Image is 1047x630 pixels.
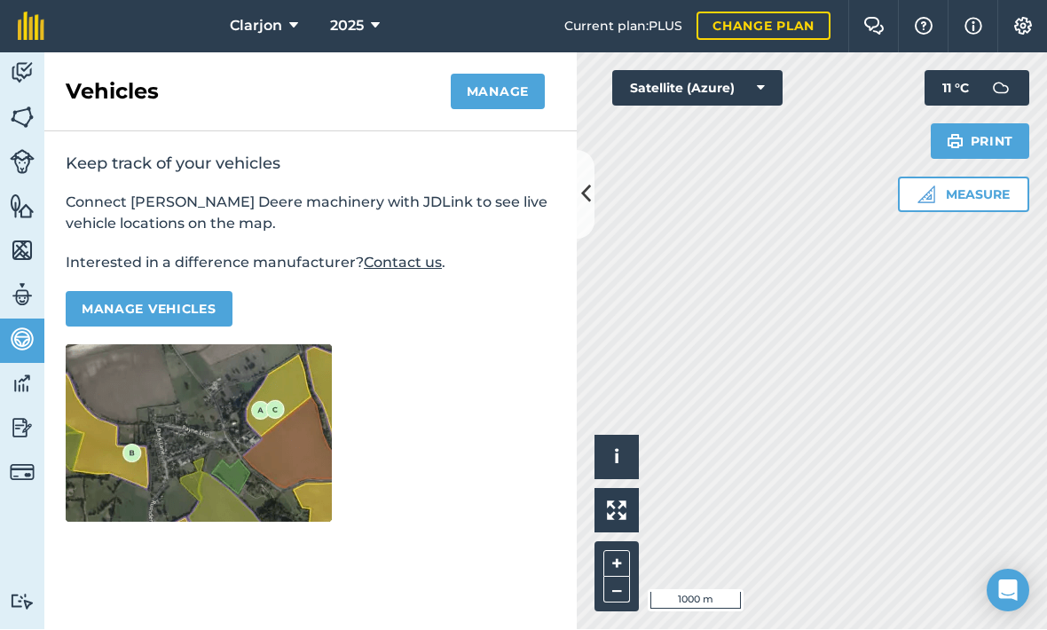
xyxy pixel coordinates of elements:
[594,436,639,480] button: i
[18,12,44,41] img: fieldmargin Logo
[942,71,969,106] span: 11 ° C
[10,415,35,442] img: svg+xml;base64,PD94bWwgdmVyc2lvbj0iMS4wIiBlbmNvZGluZz0idXRmLTgiPz4KPCEtLSBHZW5lcmF0b3I6IEFkb2JlIE...
[451,75,545,110] button: Manage
[66,193,555,235] p: Connect [PERSON_NAME] Deere machinery with JDLink to see live vehicle locations on the map.
[913,18,934,35] img: A question mark icon
[863,18,885,35] img: Two speech bubbles overlapping with the left bubble in the forefront
[10,238,35,264] img: svg+xml;base64,PHN2ZyB4bWxucz0iaHR0cDovL3d3dy53My5vcmcvMjAwMC9zdmciIHdpZHRoPSI1NiIgaGVpZ2h0PSI2MC...
[66,78,159,106] h2: Vehicles
[603,551,630,578] button: +
[66,154,555,175] h2: Keep track of your vehicles
[947,131,964,153] img: svg+xml;base64,PHN2ZyB4bWxucz0iaHR0cDovL3d3dy53My5vcmcvMjAwMC9zdmciIHdpZHRoPSIxOSIgaGVpZ2h0PSIyNC...
[898,177,1029,213] button: Measure
[607,501,626,521] img: Four arrows, one pointing top left, one top right, one bottom right and the last bottom left
[564,17,682,36] span: Current plan : PLUS
[1012,18,1034,35] img: A cog icon
[10,371,35,398] img: svg+xml;base64,PD94bWwgdmVyc2lvbj0iMS4wIiBlbmNvZGluZz0idXRmLTgiPz4KPCEtLSBHZW5lcmF0b3I6IEFkb2JlIE...
[925,71,1029,106] button: 11 °C
[10,105,35,131] img: svg+xml;base64,PHN2ZyB4bWxucz0iaHR0cDovL3d3dy53My5vcmcvMjAwMC9zdmciIHdpZHRoPSI1NiIgaGVpZ2h0PSI2MC...
[10,282,35,309] img: svg+xml;base64,PD94bWwgdmVyc2lvbj0iMS4wIiBlbmNvZGluZz0idXRmLTgiPz4KPCEtLSBHZW5lcmF0b3I6IEFkb2JlIE...
[917,186,935,204] img: Ruler icon
[614,446,619,469] span: i
[330,16,364,37] span: 2025
[10,461,35,485] img: svg+xml;base64,PD94bWwgdmVyc2lvbj0iMS4wIiBlbmNvZGluZz0idXRmLTgiPz4KPCEtLSBHZW5lcmF0b3I6IEFkb2JlIE...
[66,292,232,327] button: Manage vehicles
[603,578,630,603] button: –
[230,16,282,37] span: Clarjon
[10,150,35,175] img: svg+xml;base64,PD94bWwgdmVyc2lvbj0iMS4wIiBlbmNvZGluZz0idXRmLTgiPz4KPCEtLSBHZW5lcmF0b3I6IEFkb2JlIE...
[697,12,831,41] a: Change plan
[964,16,982,37] img: svg+xml;base64,PHN2ZyB4bWxucz0iaHR0cDovL3d3dy53My5vcmcvMjAwMC9zdmciIHdpZHRoPSIxNyIgaGVpZ2h0PSIxNy...
[66,253,555,274] p: Interested in a difference manufacturer? .
[10,594,35,610] img: svg+xml;base64,PD94bWwgdmVyc2lvbj0iMS4wIiBlbmNvZGluZz0idXRmLTgiPz4KPCEtLSBHZW5lcmF0b3I6IEFkb2JlIE...
[983,71,1019,106] img: svg+xml;base64,PD94bWwgdmVyc2lvbj0iMS4wIiBlbmNvZGluZz0idXRmLTgiPz4KPCEtLSBHZW5lcmF0b3I6IEFkb2JlIE...
[612,71,783,106] button: Satellite (Azure)
[10,60,35,87] img: svg+xml;base64,PD94bWwgdmVyc2lvbj0iMS4wIiBlbmNvZGluZz0idXRmLTgiPz4KPCEtLSBHZW5lcmF0b3I6IEFkb2JlIE...
[987,570,1029,612] div: Open Intercom Messenger
[931,124,1030,160] button: Print
[10,327,35,353] img: svg+xml;base64,PD94bWwgdmVyc2lvbj0iMS4wIiBlbmNvZGluZz0idXRmLTgiPz4KPCEtLSBHZW5lcmF0b3I6IEFkb2JlIE...
[364,255,442,272] a: Contact us
[10,193,35,220] img: svg+xml;base64,PHN2ZyB4bWxucz0iaHR0cDovL3d3dy53My5vcmcvMjAwMC9zdmciIHdpZHRoPSI1NiIgaGVpZ2h0PSI2MC...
